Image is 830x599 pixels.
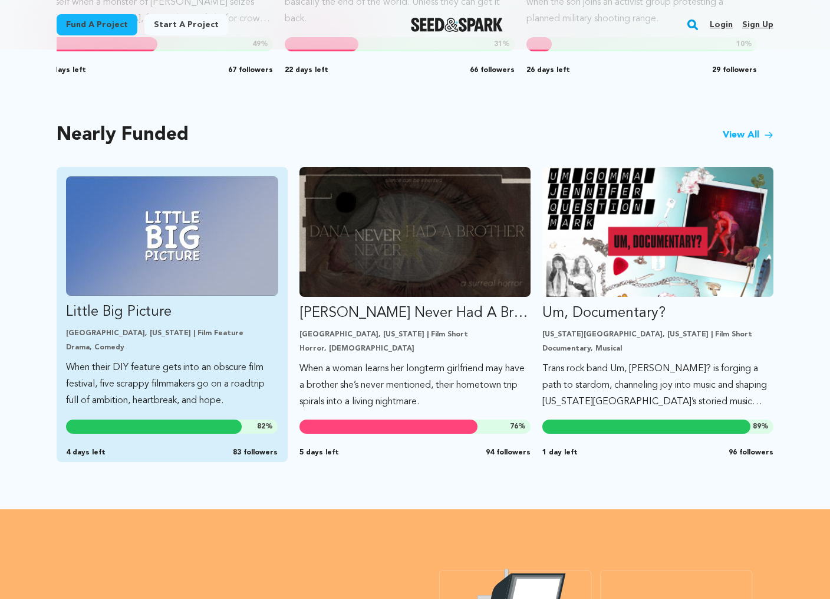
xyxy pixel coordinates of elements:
[66,343,278,352] p: Drama, Comedy
[66,448,106,457] span: 4 days left
[66,359,278,409] p: When their DIY feature gets into an obscure film festival, five scrappy filmmakers go on a roadtr...
[57,127,189,143] h2: Nearly Funded
[299,448,339,457] span: 5 days left
[542,344,773,353] p: Documentary, Musical
[411,18,503,32] img: Seed&Spark Logo Dark Mode
[542,448,578,457] span: 1 day left
[42,66,86,75] span: 23 days left
[299,344,531,353] p: Horror, [DEMOGRAPHIC_DATA]
[526,66,570,75] span: 26 days left
[729,448,773,457] span: 96 followers
[411,18,503,32] a: Seed&Spark Homepage
[299,361,531,410] p: When a woman learns her longterm girlfriend may have a brother she’s never mentioned, their homet...
[486,448,531,457] span: 94 followers
[470,66,515,75] span: 66 followers
[542,361,773,410] p: Trans rock band Um, [PERSON_NAME]? is forging a path to stardom, channeling joy into music and sh...
[712,66,757,75] span: 29 followers
[542,330,773,339] p: [US_STATE][GEOGRAPHIC_DATA], [US_STATE] | Film Short
[753,423,761,430] span: 89
[753,422,769,431] span: %
[257,423,265,430] span: 82
[257,422,273,431] span: %
[285,66,328,75] span: 22 days left
[66,176,278,409] a: Fund Little Big Picture
[299,330,531,339] p: [GEOGRAPHIC_DATA], [US_STATE] | Film Short
[542,167,773,410] a: Fund Um, Documentary?
[742,15,773,34] a: Sign up
[299,304,531,323] p: [PERSON_NAME] Never Had A Brother
[66,303,278,322] p: Little Big Picture
[542,304,773,323] p: Um, Documentary?
[66,329,278,338] p: [GEOGRAPHIC_DATA], [US_STATE] | Film Feature
[710,15,733,34] a: Login
[510,422,526,431] span: %
[57,14,137,35] a: Fund a project
[299,167,531,410] a: Fund Dana Never Had A Brother
[510,423,518,430] span: 76
[233,448,278,457] span: 83 followers
[723,128,773,142] a: View All
[144,14,228,35] a: Start a project
[228,66,273,75] span: 67 followers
